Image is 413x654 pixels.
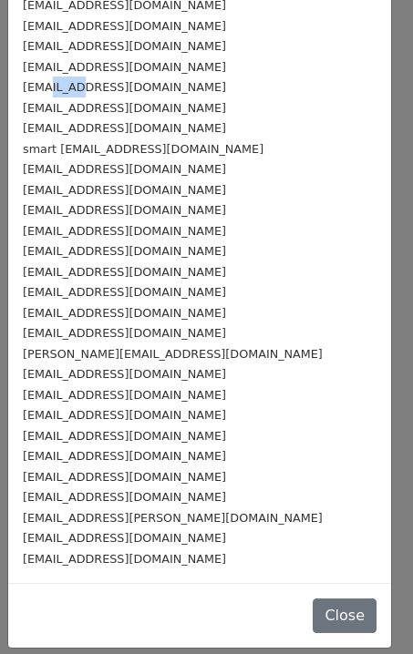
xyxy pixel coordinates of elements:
small: [EMAIL_ADDRESS][DOMAIN_NAME] [23,39,226,53]
iframe: Chat Widget [322,567,413,654]
small: [EMAIL_ADDRESS][DOMAIN_NAME] [23,306,226,320]
small: [EMAIL_ADDRESS][DOMAIN_NAME] [23,162,226,176]
small: [EMAIL_ADDRESS][DOMAIN_NAME] [23,388,226,402]
small: [EMAIL_ADDRESS][DOMAIN_NAME] [23,224,226,238]
small: [EMAIL_ADDRESS][DOMAIN_NAME] [23,203,226,217]
small: [EMAIL_ADDRESS][DOMAIN_NAME] [23,60,226,74]
small: smart [EMAIL_ADDRESS][DOMAIN_NAME] [23,142,263,156]
small: [EMAIL_ADDRESS][DOMAIN_NAME] [23,531,226,545]
button: Close [313,598,377,633]
small: [EMAIL_ADDRESS][DOMAIN_NAME] [23,183,226,197]
div: 聊天小工具 [322,567,413,654]
small: [EMAIL_ADDRESS][DOMAIN_NAME] [23,19,226,33]
small: [EMAIL_ADDRESS][DOMAIN_NAME] [23,244,226,258]
small: [PERSON_NAME][EMAIL_ADDRESS][DOMAIN_NAME] [23,347,323,361]
small: [EMAIL_ADDRESS][DOMAIN_NAME] [23,429,226,443]
small: [EMAIL_ADDRESS][DOMAIN_NAME] [23,367,226,381]
small: [EMAIL_ADDRESS][PERSON_NAME][DOMAIN_NAME] [23,511,323,525]
small: [EMAIL_ADDRESS][DOMAIN_NAME] [23,449,226,463]
small: [EMAIL_ADDRESS][DOMAIN_NAME] [23,408,226,422]
small: [EMAIL_ADDRESS][DOMAIN_NAME] [23,265,226,279]
small: [EMAIL_ADDRESS][DOMAIN_NAME] [23,285,226,299]
small: [EMAIL_ADDRESS][DOMAIN_NAME] [23,326,226,340]
small: [EMAIL_ADDRESS][DOMAIN_NAME] [23,80,226,94]
small: [EMAIL_ADDRESS][DOMAIN_NAME] [23,101,226,115]
small: [EMAIL_ADDRESS][DOMAIN_NAME] [23,470,226,484]
small: [EMAIL_ADDRESS][DOMAIN_NAME] [23,552,226,566]
small: [EMAIL_ADDRESS][DOMAIN_NAME] [23,490,226,504]
small: [EMAIL_ADDRESS][DOMAIN_NAME] [23,121,226,135]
